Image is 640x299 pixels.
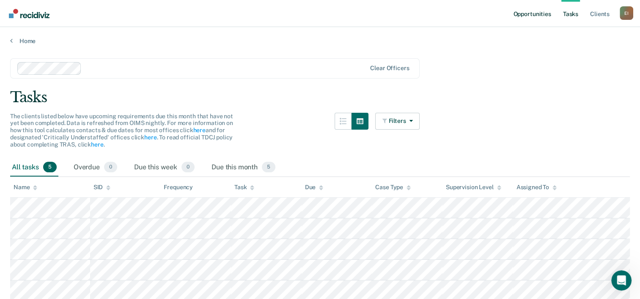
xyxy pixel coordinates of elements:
[72,158,119,177] div: Overdue0
[91,141,103,148] a: here
[10,113,233,148] span: The clients listed below have upcoming requirements due this month that have not yet been complet...
[262,162,275,173] span: 5
[620,6,633,20] div: E I
[164,184,193,191] div: Frequency
[375,184,411,191] div: Case Type
[144,134,157,141] a: here
[104,162,117,173] span: 0
[370,65,409,72] div: Clear officers
[9,9,49,18] img: Recidiviz
[620,6,633,20] button: Profile dropdown button
[446,184,501,191] div: Supervision Level
[375,113,420,130] button: Filters
[10,37,630,45] a: Home
[611,270,632,291] iframe: Intercom live chat
[14,184,37,191] div: Name
[516,184,557,191] div: Assigned To
[10,158,58,177] div: All tasks5
[181,162,195,173] span: 0
[43,162,57,173] span: 5
[193,127,205,133] a: here
[210,158,277,177] div: Due this month5
[10,89,630,106] div: Tasks
[132,158,196,177] div: Due this week0
[234,184,254,191] div: Task
[93,184,111,191] div: SID
[305,184,324,191] div: Due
